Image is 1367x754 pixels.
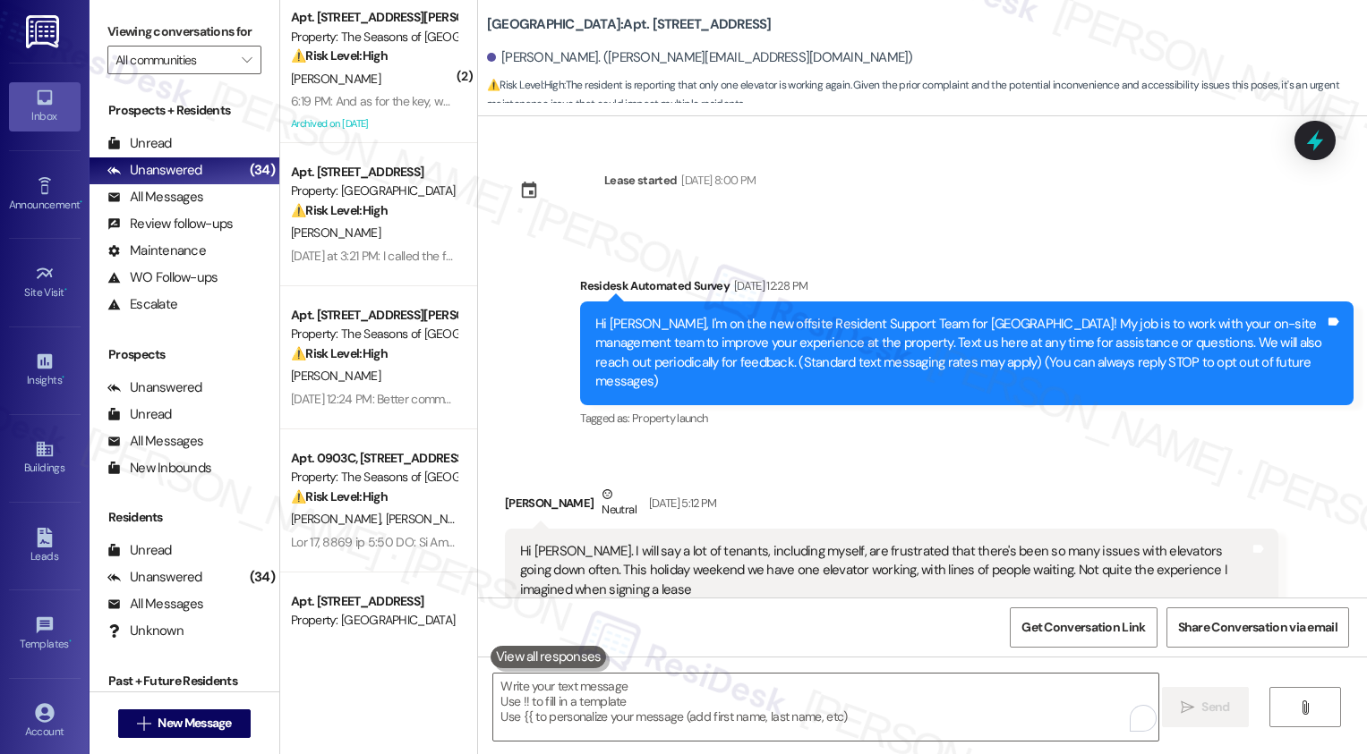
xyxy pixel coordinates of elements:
[291,611,457,630] div: Property: [GEOGRAPHIC_DATA]
[1021,618,1145,637] span: Get Conversation Link
[291,47,388,64] strong: ⚠️ Risk Level: High
[26,15,63,48] img: ResiDesk Logo
[64,284,67,296] span: •
[645,494,717,513] div: [DATE] 5:12 PM
[80,196,82,208] span: •
[118,709,251,738] button: New Message
[677,171,756,190] div: [DATE] 8:00 PM
[493,674,1158,741] textarea: To enrich screen reader interactions, please activate Accessibility in Grammarly extension settings
[90,508,279,527] div: Residents
[598,485,639,522] div: Neutral
[291,71,380,87] span: [PERSON_NAME]
[291,511,386,527] span: [PERSON_NAME]
[291,202,388,218] strong: ⚠️ Risk Level: High
[90,345,279,364] div: Prospects
[107,541,172,560] div: Unread
[291,225,380,241] span: [PERSON_NAME]
[107,241,206,260] div: Maintenance
[580,405,1354,431] div: Tagged as:
[291,345,388,361] strong: ⚠️ Risk Level: High
[245,157,279,184] div: (34)
[632,411,707,426] span: Property launch
[487,15,772,34] b: [GEOGRAPHIC_DATA]: Apt. [STREET_ADDRESS]
[1298,700,1311,715] i: 
[291,592,457,611] div: Apt. [STREET_ADDRESS]
[487,48,913,67] div: [PERSON_NAME]. ([PERSON_NAME][EMAIL_ADDRESS][DOMAIN_NAME])
[1010,607,1157,648] button: Get Conversation Link
[289,113,458,135] div: Archived on [DATE]
[1166,607,1349,648] button: Share Conversation via email
[107,268,218,287] div: WO Follow-ups
[107,161,202,180] div: Unanswered
[9,610,81,658] a: Templates •
[520,542,1250,599] div: Hi [PERSON_NAME]. I will say a lot of tenants, including myself, are frustrated that there's been...
[107,134,172,153] div: Unread
[107,295,177,314] div: Escalate
[107,432,203,451] div: All Messages
[62,371,64,384] span: •
[291,306,457,325] div: Apt. [STREET_ADDRESS][PERSON_NAME]
[107,568,202,587] div: Unanswered
[137,716,150,731] i: 
[107,459,211,478] div: New Inbounds
[291,28,457,47] div: Property: The Seasons of [GEOGRAPHIC_DATA]
[9,698,81,746] a: Account
[9,258,81,307] a: Site Visit •
[595,315,1325,392] div: Hi [PERSON_NAME], I'm on the new offsite Resident Support Team for [GEOGRAPHIC_DATA]! My job is t...
[9,522,81,571] a: Leads
[604,171,678,190] div: Lease started
[291,468,457,487] div: Property: The Seasons of [GEOGRAPHIC_DATA]
[107,188,203,207] div: All Messages
[291,325,457,343] div: Property: The Seasons of [GEOGRAPHIC_DATA]
[385,511,474,527] span: [PERSON_NAME]
[291,368,380,384] span: [PERSON_NAME]
[90,672,279,690] div: Past + Future Residents
[1201,698,1229,716] span: Send
[107,378,202,397] div: Unanswered
[1181,700,1194,715] i: 
[580,276,1354,301] div: Residesk Automated Survey
[9,82,81,131] a: Inbox
[107,18,261,46] label: Viewing conversations for
[158,714,231,733] span: New Message
[291,449,457,468] div: Apt. 0903C, [STREET_ADDRESS][PERSON_NAME]
[115,46,233,74] input: All communities
[69,635,72,648] span: •
[487,76,1367,114] span: : The resident is reporting that only one elevator is working again. Given the prior complaint an...
[1178,618,1337,637] span: Share Conversation via email
[107,595,203,614] div: All Messages
[107,405,172,424] div: Unread
[730,276,807,295] div: [DATE] 12:28 PM
[90,101,279,120] div: Prospects + Residents
[1162,687,1249,727] button: Send
[245,563,279,591] div: (34)
[291,163,457,182] div: Apt. [STREET_ADDRESS]
[487,78,564,92] strong: ⚠️ Risk Level: High
[242,53,252,67] i: 
[9,434,81,482] a: Buildings
[9,346,81,394] a: Insights •
[291,488,388,504] strong: ⚠️ Risk Level: High
[107,215,233,233] div: Review follow-ups
[505,485,1278,529] div: [PERSON_NAME]
[291,182,457,200] div: Property: [GEOGRAPHIC_DATA]
[107,622,184,640] div: Unknown
[291,8,457,27] div: Apt. [STREET_ADDRESS][PERSON_NAME]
